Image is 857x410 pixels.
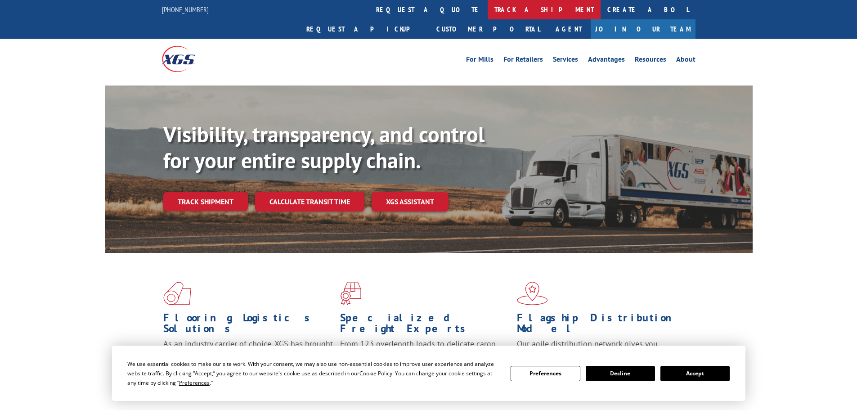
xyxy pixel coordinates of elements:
p: From 123 overlength loads to delicate cargo, our experienced staff knows the best way to move you... [340,338,510,378]
div: We use essential cookies to make our site work. With your consent, we may also use non-essential ... [127,359,500,387]
a: Track shipment [163,192,248,211]
a: Calculate transit time [255,192,364,212]
a: Advantages [588,56,625,66]
a: Customer Portal [430,19,547,39]
span: Preferences [179,379,210,387]
button: Preferences [511,366,580,381]
a: Agent [547,19,591,39]
a: XGS ASSISTANT [372,192,449,212]
a: Resources [635,56,666,66]
img: xgs-icon-focused-on-flooring-red [340,282,361,305]
a: Services [553,56,578,66]
div: Cookie Consent Prompt [112,346,745,401]
b: Visibility, transparency, and control for your entire supply chain. [163,120,485,174]
a: For Retailers [503,56,543,66]
span: Cookie Policy [359,369,392,377]
span: As an industry carrier of choice, XGS has brought innovation and dedication to flooring logistics... [163,338,333,370]
img: xgs-icon-flagship-distribution-model-red [517,282,548,305]
a: For Mills [466,56,494,66]
a: [PHONE_NUMBER] [162,5,209,14]
h1: Specialized Freight Experts [340,312,510,338]
button: Decline [586,366,655,381]
h1: Flagship Distribution Model [517,312,687,338]
a: Join Our Team [591,19,695,39]
a: About [676,56,695,66]
a: Request a pickup [300,19,430,39]
span: Our agile distribution network gives you nationwide inventory management on demand. [517,338,682,360]
h1: Flooring Logistics Solutions [163,312,333,338]
button: Accept [660,366,730,381]
img: xgs-icon-total-supply-chain-intelligence-red [163,282,191,305]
